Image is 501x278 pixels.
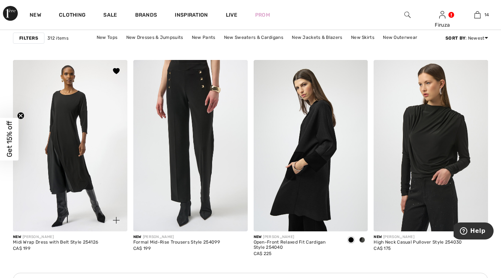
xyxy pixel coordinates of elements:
span: Get 15% off [5,121,14,157]
img: My Bag [474,10,481,19]
a: New Pants [188,33,219,42]
span: CA$ 199 [13,246,30,251]
img: Midi Wrap Dress with Belt Style 254126. Black [13,60,127,231]
iframe: Opens a widget where you can find more information [454,222,494,241]
a: New Jackets & Blazers [288,33,346,42]
div: Formal Mid-Rise Trousers Style 254099 [133,240,220,245]
img: 1ère Avenue [3,6,18,21]
a: Prom [255,11,270,19]
span: 14 [484,11,489,18]
span: CA$ 225 [254,251,272,256]
a: Brands [135,12,157,20]
div: Midi Wrap Dress with Belt Style 254126 [13,240,98,245]
img: plus_v2.svg [113,217,120,224]
a: Sale [103,12,117,20]
strong: Filters [19,35,38,41]
img: heart_black.svg [113,68,120,74]
div: Firuza [425,21,460,29]
span: New [374,235,382,239]
div: Black/Black [345,234,357,247]
img: Formal Mid-Rise Trousers Style 254099. Black [133,60,248,231]
img: My Info [439,10,445,19]
div: [PERSON_NAME] [13,234,98,240]
span: New [133,235,141,239]
a: New Outerwear [379,33,421,42]
div: [PERSON_NAME] [254,234,340,240]
div: [PERSON_NAME] [374,234,462,240]
button: Close teaser [17,112,24,119]
a: New Skirts [347,33,378,42]
a: New [30,12,41,20]
span: New [13,235,21,239]
img: search the website [404,10,411,19]
a: Sign In [439,11,445,18]
span: CA$ 199 [133,246,151,251]
img: Open-Front Relaxed Fit Cardigan Style 254040. Black/Black [254,60,368,231]
span: New [254,235,262,239]
a: Live [226,11,237,19]
a: 14 [460,10,495,19]
img: High Neck Casual Pullover Style 254030. Black [374,60,488,231]
div: Open-Front Relaxed Fit Cardigan Style 254040 [254,240,340,250]
div: [PERSON_NAME] [133,234,220,240]
span: Inspiration [175,12,208,20]
strong: Sort By [445,36,465,41]
a: New Sweaters & Cardigans [220,33,287,42]
div: Grey melange/black [357,234,368,247]
a: Clothing [59,12,86,20]
a: New Dresses & Jumpsuits [123,33,187,42]
span: CA$ 175 [374,246,391,251]
div: : Newest [445,35,488,41]
span: 312 items [47,35,69,41]
a: New Tops [93,33,121,42]
div: High Neck Casual Pullover Style 254030 [374,240,462,245]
